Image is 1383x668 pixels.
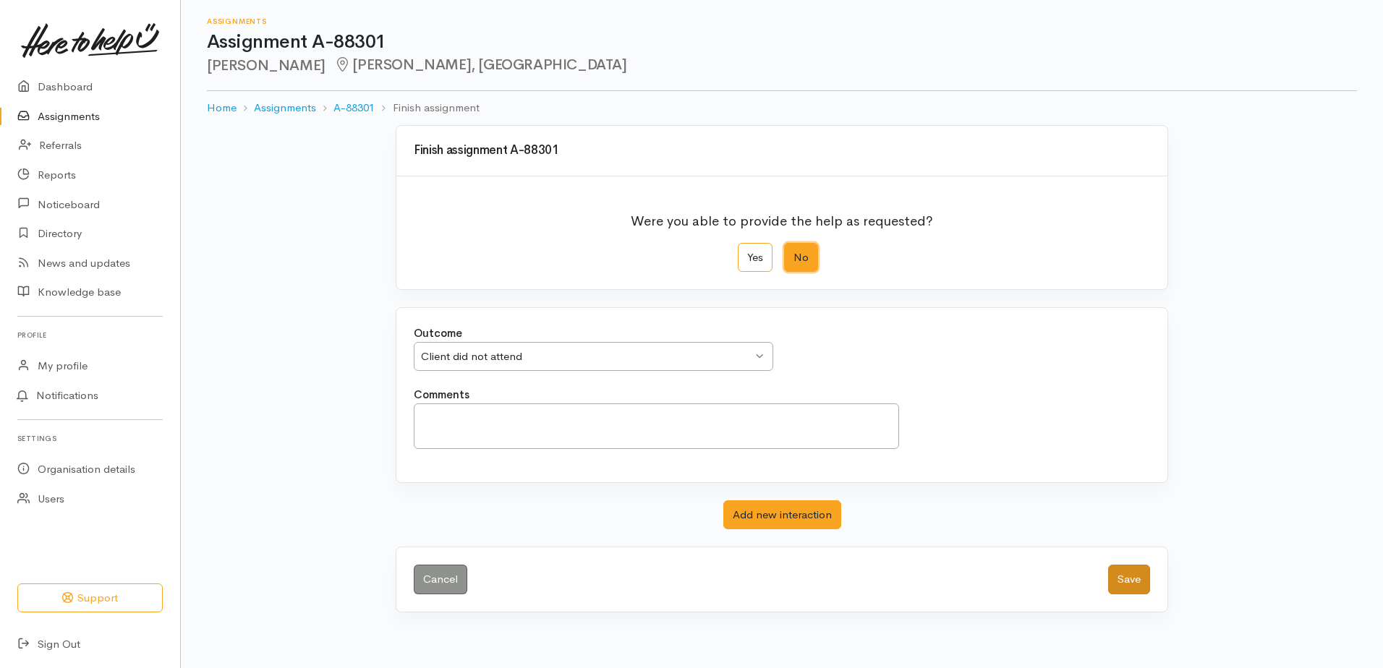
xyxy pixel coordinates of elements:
p: Were you able to provide the help as requested? [631,202,933,231]
label: Yes [738,243,773,273]
h6: Assignments [207,17,1357,25]
a: Assignments [254,100,316,116]
label: Comments [414,387,469,403]
span: [PERSON_NAME], [GEOGRAPHIC_DATA] [334,56,627,74]
a: A-88301 [333,100,375,116]
button: Save [1108,565,1150,594]
label: No [784,243,818,273]
h6: Settings [17,429,163,448]
li: Finish assignment [375,100,479,116]
nav: breadcrumb [207,91,1357,125]
button: Add new interaction [723,500,841,530]
h2: [PERSON_NAME] [207,57,1357,74]
h3: Finish assignment A-88301 [414,144,1150,158]
button: Support [17,583,163,613]
a: Home [207,100,237,116]
h6: Profile [17,325,163,345]
label: Outcome [414,325,462,342]
div: Client did not attend [421,348,752,365]
a: Cancel [414,565,467,594]
h1: Assignment A-88301 [207,32,1357,53]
